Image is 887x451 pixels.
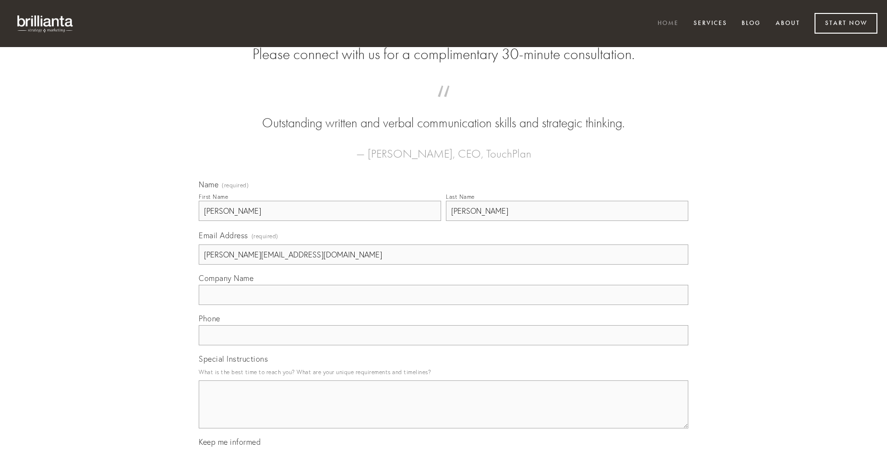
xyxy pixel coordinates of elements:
a: Services [687,16,733,32]
a: Home [651,16,685,32]
div: Last Name [446,193,475,200]
span: Phone [199,314,220,323]
h2: Please connect with us for a complimentary 30-minute consultation. [199,45,688,63]
span: Name [199,180,218,189]
a: Start Now [815,13,877,34]
img: brillianta - research, strategy, marketing [10,10,82,37]
div: First Name [199,193,228,200]
span: (required) [252,230,278,243]
span: (required) [222,183,249,188]
a: About [769,16,806,32]
span: “ [214,95,673,114]
span: Email Address [199,231,248,240]
blockquote: Outstanding written and verbal communication skills and strategic thinking. [214,95,673,133]
a: Blog [735,16,767,32]
p: What is the best time to reach you? What are your unique requirements and timelines? [199,366,688,378]
span: Special Instructions [199,354,268,364]
span: Keep me informed [199,437,261,447]
span: Company Name [199,273,253,283]
figcaption: — [PERSON_NAME], CEO, TouchPlan [214,133,673,163]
